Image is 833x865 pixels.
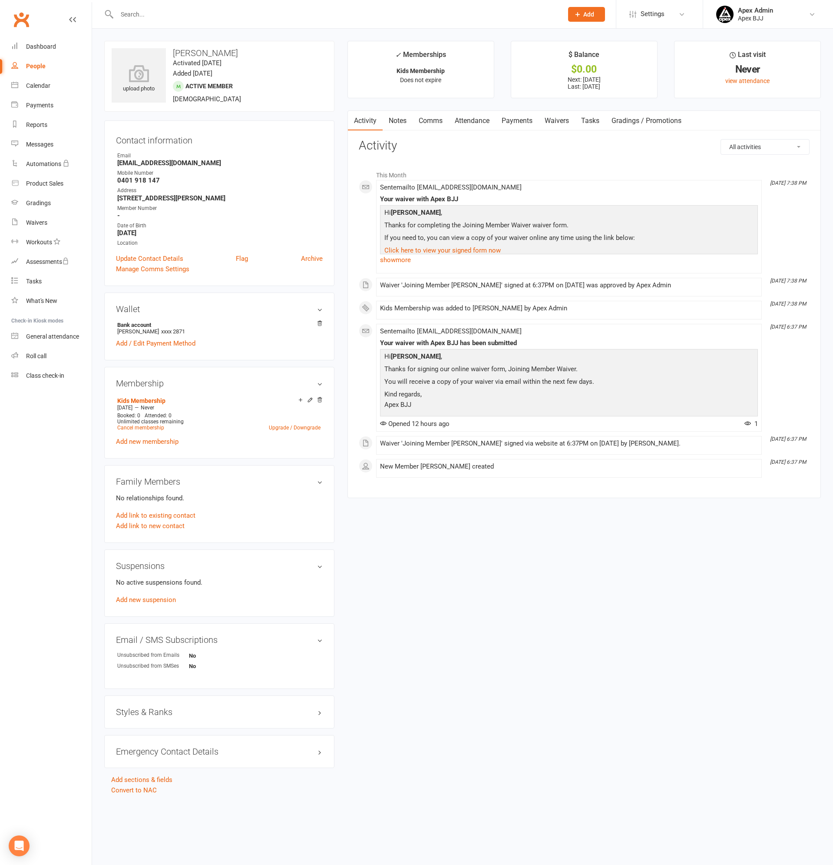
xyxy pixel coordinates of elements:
[380,305,758,312] div: Kids Membership was added to [PERSON_NAME] by Apex Admin
[382,351,756,364] p: Hi ,
[26,353,46,359] div: Roll call
[117,169,323,177] div: Mobile Number
[117,322,318,328] strong: Bank account
[605,111,688,131] a: Gradings / Promotions
[26,372,64,379] div: Class check-in
[770,180,806,186] i: [DATE] 7:38 PM
[117,419,184,425] span: Unlimited classes remaining
[114,8,557,20] input: Search...
[770,278,806,284] i: [DATE] 7:38 PM
[111,776,172,784] a: Add sections & fields
[115,404,323,411] div: —
[11,213,92,233] a: Waivers
[382,376,756,389] p: You will receive a copy of your waiver via email within the next few days.
[117,212,323,220] strong: -
[116,264,189,274] a: Manage Comms Settings
[173,95,241,103] span: [DEMOGRAPHIC_DATA]
[400,77,441,83] span: Does not expire
[382,389,756,412] p: Kind regards, Apex BJJ
[11,174,92,193] a: Product Sales
[519,65,649,74] div: $0.00
[770,459,806,465] i: [DATE] 6:37 PM
[359,166,810,180] li: This Month
[641,4,664,24] span: Settings
[682,65,813,74] div: Never
[189,663,239,669] strong: No
[380,183,522,191] span: Sent email to [EMAIL_ADDRESS][DOMAIN_NAME]
[11,57,92,76] a: People
[116,253,183,264] a: Update Contact Details
[26,160,61,167] div: Automations
[770,436,806,442] i: [DATE] 6:37 PM
[11,291,92,311] a: What's New
[380,196,758,203] div: Your waiver with Apex BJJ
[348,111,383,131] a: Activity
[380,463,758,470] div: New Member [PERSON_NAME] created
[117,204,323,213] div: Member Number
[519,76,649,90] p: Next: [DATE] Last: [DATE]
[11,37,92,57] a: Dashboard
[575,111,605,131] a: Tasks
[26,180,63,187] div: Product Sales
[391,353,441,360] strong: [PERSON_NAME]
[26,43,56,50] div: Dashboard
[11,346,92,366] a: Roll call
[569,49,599,65] div: $ Balance
[26,82,50,89] div: Calendar
[11,233,92,252] a: Workouts
[117,229,323,237] strong: [DATE]
[10,9,32,30] a: Clubworx
[116,521,185,531] a: Add link to new contact
[116,132,323,145] h3: Contact information
[11,252,92,272] a: Assessments
[397,67,445,74] strong: Kids Membership
[449,111,496,131] a: Attendance
[26,200,51,206] div: Gradings
[116,635,323,645] h3: Email / SMS Subscriptions
[738,14,773,22] div: Apex BJJ
[539,111,575,131] a: Waivers
[583,11,594,18] span: Add
[413,111,449,131] a: Comms
[117,425,164,431] a: Cancel membership
[382,364,756,376] p: Thanks for signing our online waiver form, Joining Member Waiver.
[116,320,323,336] li: [PERSON_NAME]
[11,366,92,386] a: Class kiosk mode
[117,176,323,184] strong: 0401 918 147
[380,339,758,347] div: Your waiver with Apex BJJ has been submitted
[269,425,321,431] a: Upgrade / Downgrade
[117,662,189,670] div: Unsubscribed from SMSes
[716,6,734,23] img: thumb_image1745496852.png
[383,111,413,131] a: Notes
[26,258,69,265] div: Assessments
[380,327,522,335] span: Sent email to [EMAIL_ADDRESS][DOMAIN_NAME]
[395,49,446,65] div: Memberships
[26,278,42,285] div: Tasks
[117,186,323,195] div: Address
[9,835,30,856] div: Open Intercom Messenger
[26,141,53,148] div: Messages
[738,7,773,14] div: Apex Admin
[112,65,166,93] div: upload photo
[26,239,52,246] div: Workouts
[116,338,195,349] a: Add / Edit Payment Method
[11,327,92,346] a: General attendance kiosk mode
[161,328,185,335] span: xxxx 2871
[744,420,758,428] span: 1
[117,222,323,230] div: Date of Birth
[380,420,450,428] span: Opened 12 hours ago
[384,246,501,254] a: Click here to view your signed form now
[395,51,401,59] i: ✓
[359,139,810,153] h3: Activity
[26,63,46,70] div: People
[116,304,323,314] h3: Wallet
[116,596,176,604] a: Add new suspension
[11,193,92,213] a: Gradings
[116,510,195,521] a: Add link to existing contact
[117,397,165,404] a: Kids Membership
[11,96,92,115] a: Payments
[116,561,323,571] h3: Suspensions
[11,272,92,291] a: Tasks
[382,207,756,220] p: Hi ,
[770,301,806,307] i: [DATE] 7:38 PM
